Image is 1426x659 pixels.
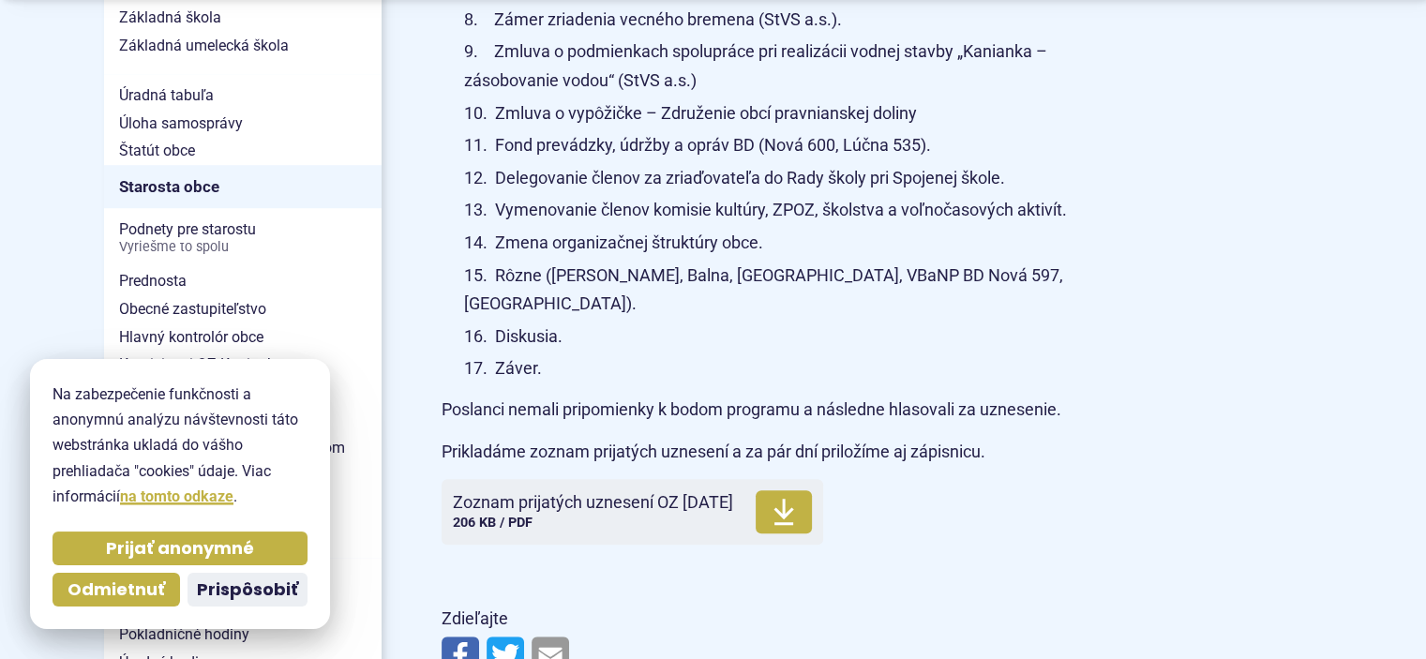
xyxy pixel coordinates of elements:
span: Odmietnuť [68,579,165,601]
span: Základná škola [119,4,367,32]
li: Rôzne ([PERSON_NAME], Balna, [GEOGRAPHIC_DATA], VBaNP BD Nová 597, [GEOGRAPHIC_DATA]). [464,262,1107,319]
span: Komisie pri OZ Kanianka [119,351,367,379]
a: Obecné zastupiteľstvo [104,295,382,323]
span: Hlavný kontrolór obce [119,323,367,352]
a: Komisie pri OZ Kanianka [104,351,382,379]
span: 206 KB / PDF [453,515,533,531]
a: Štatút obce [104,137,382,165]
span: Úloha samosprávy [119,110,367,138]
span: Prijať anonymné [106,538,254,560]
span: Základná umelecká škola [119,32,367,60]
span: Podnety pre starostu [119,216,367,260]
li: Zmluva o podmienkach spolupráce pri realizácii vodnej stavby „Kanianka – zásobovanie vodou“ (StVS... [464,37,1107,95]
p: Prikladáme zoznam prijatých uznesení a za pár dní priložíme aj zápisnicu. [442,438,1107,467]
a: Úradná tabuľa [104,82,382,110]
p: Zdieľajte [442,605,1107,634]
li: Záver. [464,354,1107,383]
a: Hlavný kontrolór obce [104,323,382,352]
li: Vymenovanie členov komisie kultúry, ZPOZ, školstva a voľnočasových aktivít. [464,196,1107,225]
li: Zmena organizačnej štruktúry obce. [464,229,1107,258]
p: Na zabezpečenie funkčnosti a anonymnú analýzu návštevnosti táto webstránka ukladá do vášho prehli... [53,382,308,509]
span: Zoznam prijatých uznesení OZ [DATE] [453,493,733,512]
span: Štatút obce [119,137,367,165]
p: Poslanci nemali pripomienky k bodom programu a následne hlasovali za uznesenie. [442,396,1107,425]
button: Prispôsobiť [188,573,308,607]
a: Pokladničné hodiny [104,621,382,649]
a: Základná umelecká škola [104,32,382,60]
li: Zmluva o vypôžičke – Združenie obcí pravnianskej doliny [464,99,1107,128]
li: Zámer zriadenia vecného bremena (StVS a.s.). [464,6,1107,35]
li: Diskusia. [464,322,1107,352]
a: Základná škola [104,4,382,32]
span: Pokladničné hodiny [119,621,367,649]
span: Prispôsobiť [197,579,298,601]
a: Starosta obce [104,165,382,208]
button: Odmietnuť [53,573,180,607]
li: Delegovanie členov za zriaďovateľa do Rady školy pri Spojenej škole. [464,164,1107,193]
span: Vyriešme to spolu [119,240,367,255]
li: Fond prevádzky, údržby a opráv BD (Nová 600, Lúčna 535). [464,131,1107,160]
a: Úloha samosprávy [104,110,382,138]
a: Podnety pre starostuVyriešme to spolu [104,216,382,260]
a: na tomto odkaze [120,487,233,505]
span: Obecné zastupiteľstvo [119,295,367,323]
a: Zoznam prijatých uznesení OZ [DATE]206 KB / PDF [442,479,823,545]
span: Starosta obce [119,172,367,202]
span: Úradná tabuľa [119,82,367,110]
button: Prijať anonymné [53,532,308,565]
a: Prednosta [104,267,382,295]
span: Prednosta [119,267,367,295]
